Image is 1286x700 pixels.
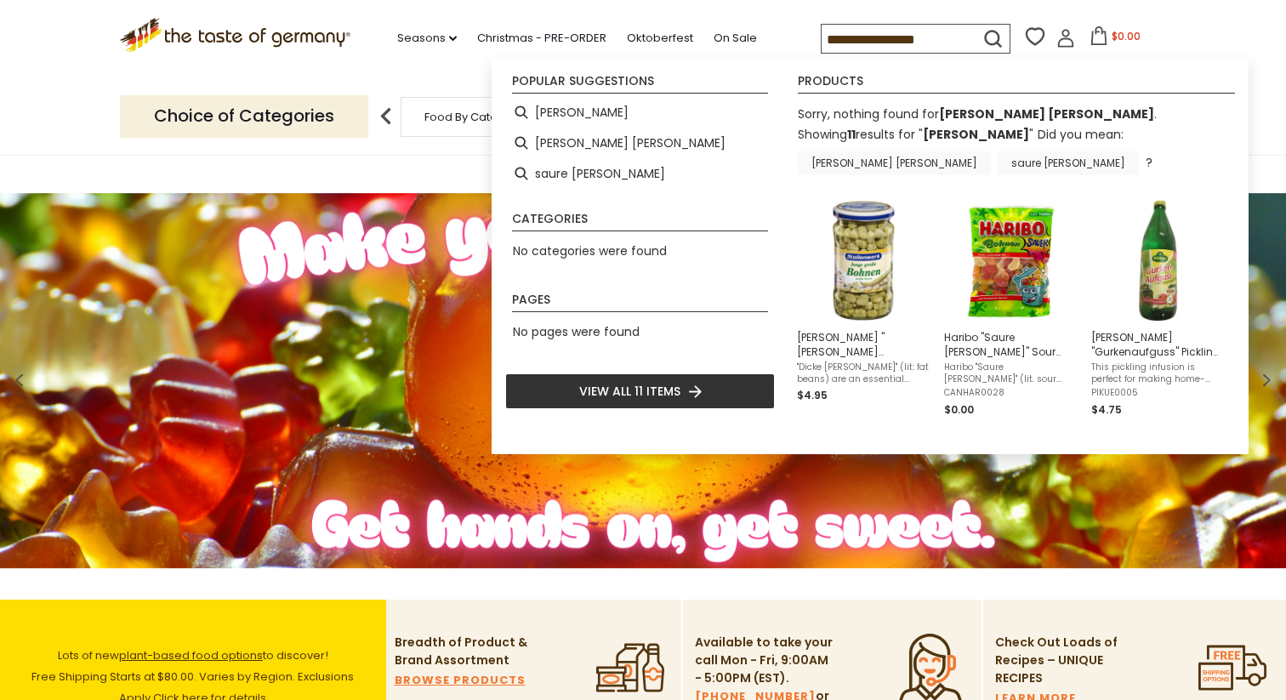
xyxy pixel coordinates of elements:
[1091,361,1225,385] span: This pickling infusion is perfect for making home-made pickled cucumbers and other vegetables. Ve...
[944,402,974,417] span: $0.00
[505,128,775,158] li: dicke bohnen
[714,29,757,48] a: On Sale
[513,323,640,340] span: No pages were found
[395,671,526,690] a: BROWSE PRODUCTS
[798,105,1157,122] span: Sorry, nothing found for .
[798,126,1152,171] div: Did you mean: ?
[798,126,1033,143] span: Showing results for " "
[790,192,937,425] li: Stollenwerk "Dicke Bohnen" German Fava Beans
[505,97,775,128] li: bohnen
[944,199,1078,418] a: Haribo "Saure [PERSON_NAME]" Sour Gummy Candy, 7 ozHaribo "Saure [PERSON_NAME]" (lit. sour beans)...
[512,213,768,231] li: Categories
[995,634,1118,687] p: Check Out Loads of Recipes – UNIQUE RECIPES
[798,75,1235,94] li: Products
[998,151,1139,175] a: saure [PERSON_NAME]
[505,373,775,409] li: View all 11 items
[505,158,775,189] li: saure bohnen
[627,29,693,48] a: Oktoberfest
[1084,192,1232,425] li: Kuehne "Gurkenaufguss" Pickling Infusion - 25 oz.
[923,126,1029,143] a: [PERSON_NAME]
[477,29,606,48] a: Christmas - PRE-ORDER
[1091,330,1225,359] span: [PERSON_NAME] "Gurkenaufguss" Pickling Infusion - 25 oz.
[1091,199,1225,418] a: [PERSON_NAME] "Gurkenaufguss" Pickling Infusion - 25 oz.This pickling infusion is perfect for mak...
[847,126,856,143] b: 11
[944,361,1078,385] span: Haribo "Saure [PERSON_NAME]" (lit. sour beans) are supposed to turn the frown upside down. Delici...
[397,29,457,48] a: Seasons
[939,105,1154,122] b: [PERSON_NAME] [PERSON_NAME]
[512,75,768,94] li: Popular suggestions
[120,95,368,137] p: Choice of Categories
[944,387,1078,399] span: CANHAR0028
[369,100,403,134] img: previous arrow
[797,388,828,402] span: $4.95
[579,382,680,401] span: View all 11 items
[1091,387,1225,399] span: PIKUE0005
[944,330,1078,359] span: Haribo "Saure [PERSON_NAME]" Sour Gummy Candy, 7 oz
[395,634,535,669] p: Breadth of Product & Brand Assortment
[797,199,930,418] a: Stollenwerk fava beans in jar[PERSON_NAME] "[PERSON_NAME] [PERSON_NAME]" German Fava Beans"Dicke ...
[798,151,991,175] a: [PERSON_NAME] [PERSON_NAME]
[1112,29,1141,43] span: $0.00
[1091,402,1122,417] span: $4.75
[513,242,667,259] span: No categories were found
[797,361,930,385] span: "Dicke [PERSON_NAME]" (lit: fat beans) are an essential ingredient of the Rhineland classic recip...
[797,330,930,359] span: [PERSON_NAME] "[PERSON_NAME] [PERSON_NAME]" German Fava Beans
[802,199,925,322] img: Stollenwerk fava beans in jar
[424,111,523,123] a: Food By Category
[937,192,1084,425] li: Haribo "Saure Bohnen" Sour Gummy Candy, 7 oz
[492,59,1249,454] div: Instant Search Results
[119,647,263,663] a: plant-based food options
[1078,26,1151,52] button: $0.00
[512,293,768,312] li: Pages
